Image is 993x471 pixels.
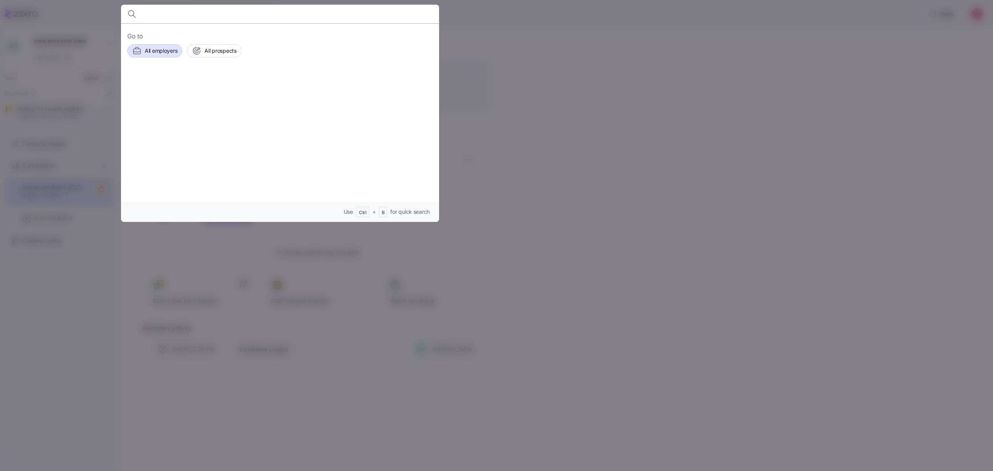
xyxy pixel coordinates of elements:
[187,44,241,57] button: All prospects
[204,47,236,55] span: All prospects
[359,210,367,216] span: Ctrl
[390,208,430,216] span: for quick search
[344,208,353,216] span: Use
[127,31,433,41] span: Go to
[145,47,177,55] span: All employers
[372,208,376,216] span: +
[127,44,182,57] button: All employers
[382,210,385,216] span: B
